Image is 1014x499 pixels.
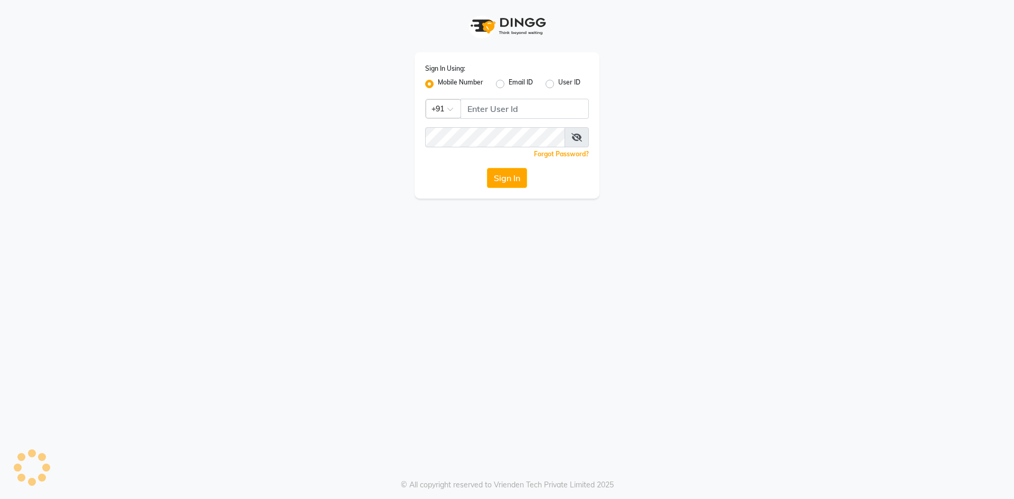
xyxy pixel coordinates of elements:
[534,150,589,158] a: Forgot Password?
[461,99,589,119] input: Username
[465,11,549,42] img: logo1.svg
[509,78,533,90] label: Email ID
[425,127,565,147] input: Username
[425,64,465,73] label: Sign In Using:
[438,78,483,90] label: Mobile Number
[558,78,580,90] label: User ID
[487,168,527,188] button: Sign In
